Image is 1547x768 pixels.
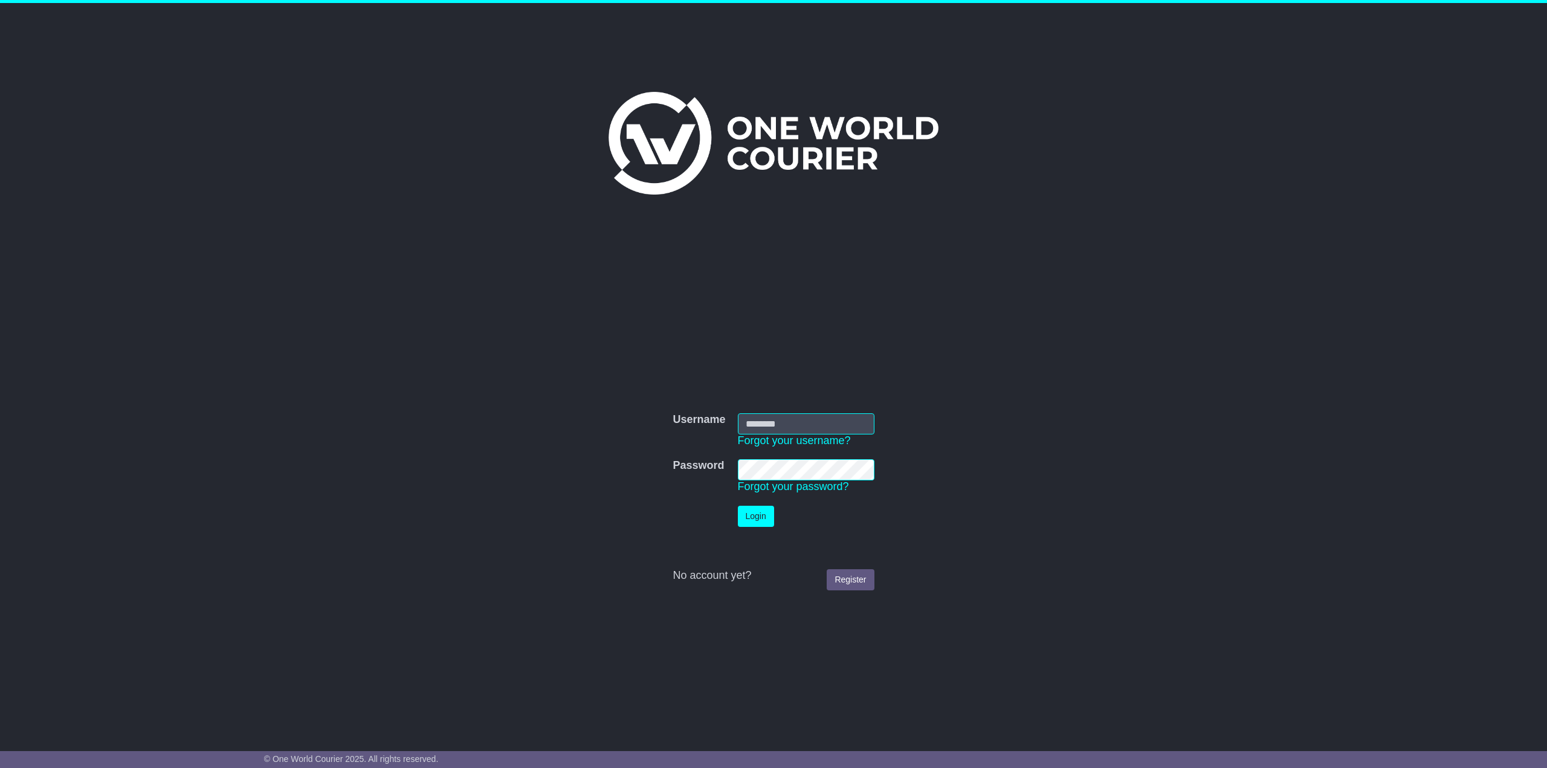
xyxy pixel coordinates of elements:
[264,754,439,764] span: © One World Courier 2025. All rights reserved.
[738,506,774,527] button: Login
[673,569,874,582] div: No account yet?
[673,413,725,427] label: Username
[827,569,874,590] a: Register
[673,459,724,473] label: Password
[738,480,849,492] a: Forgot your password?
[609,92,938,195] img: One World
[738,434,851,447] a: Forgot your username?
